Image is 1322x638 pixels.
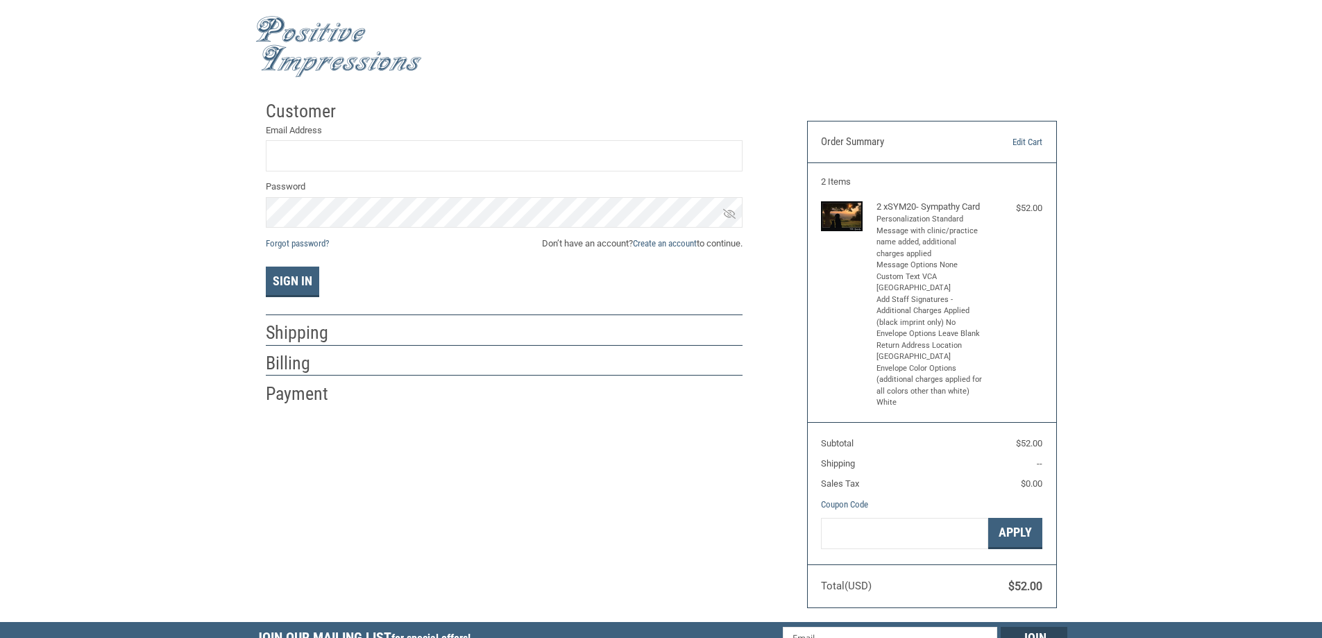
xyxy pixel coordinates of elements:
[821,478,859,489] span: Sales Tax
[821,499,868,510] a: Coupon Code
[266,267,319,297] button: Sign In
[1021,478,1042,489] span: $0.00
[1037,458,1042,469] span: --
[876,271,984,294] li: Custom Text VCA [GEOGRAPHIC_DATA]
[266,180,743,194] label: Password
[876,260,984,271] li: Message Options None
[988,518,1042,549] button: Apply
[1016,438,1042,448] span: $52.00
[633,238,697,249] a: Create an account
[821,176,1042,187] h3: 2 Items
[542,237,743,251] span: Don’t have an account? to continue.
[266,124,743,137] label: Email Address
[821,458,855,469] span: Shipping
[255,16,422,78] img: Positive Impressions
[266,352,347,375] h2: Billing
[876,328,984,340] li: Envelope Options Leave Blank
[266,321,347,344] h2: Shipping
[876,363,984,409] li: Envelope Color Options (additional charges applied for all colors other than white) White
[876,214,984,260] li: Personalization Standard Message with clinic/practice name added, additional charges applied
[821,135,972,149] h3: Order Summary
[987,201,1042,215] div: $52.00
[876,294,984,329] li: Add Staff Signatures - Additional Charges Applied (black imprint only) No
[266,100,347,123] h2: Customer
[266,383,347,405] h2: Payment
[972,135,1042,149] a: Edit Cart
[821,580,872,592] span: Total (USD)
[266,238,329,249] a: Forgot password?
[876,201,984,212] h4: 2 x SYM20- Sympathy Card
[1008,580,1042,593] span: $52.00
[821,438,854,448] span: Subtotal
[876,340,984,363] li: Return Address Location [GEOGRAPHIC_DATA]
[821,518,988,549] input: Gift Certificate or Coupon Code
